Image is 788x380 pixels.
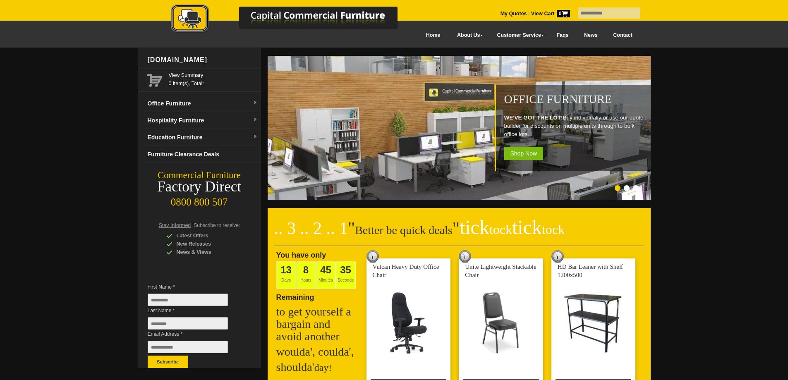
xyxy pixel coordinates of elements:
[169,71,258,79] a: View Summary
[504,93,647,105] h1: Office Furniture
[459,250,471,263] img: tick tock deal clock
[314,362,332,373] span: day!
[276,346,359,358] h2: woulda', coulda',
[529,11,570,17] a: View Cart0
[159,222,191,228] span: Stay Informed
[489,222,512,237] span: tock
[268,56,652,200] img: Office Furniture
[253,134,258,139] img: dropdown
[166,240,245,248] div: New Releases
[320,264,331,275] span: 45
[366,250,379,263] img: tick tock deal clock
[148,4,438,34] img: Capital Commercial Furniture Logo
[276,306,359,343] h2: to get yourself a bargain and avoid another
[296,261,316,289] span: Hours
[557,10,570,17] span: 0
[144,129,261,146] a: Education Furnituredropdown
[148,283,240,291] span: First Name *
[504,114,647,139] p: Buy individually or use our quote builder for discounts on multiple units through to bulk office ...
[274,219,348,238] span: .. 3 .. 2 .. 1
[253,100,258,105] img: dropdown
[148,4,438,37] a: Capital Commercial Furniture Logo
[268,195,652,201] a: Office Furniture WE'VE GOT THE LOT!Buy individually or use our quote builder for discounts on mul...
[274,221,644,246] h2: Better be quick deals
[166,248,245,256] div: News & Views
[448,26,488,45] a: About Us
[148,356,188,368] button: Subscribe
[148,330,240,338] span: Email Address *
[316,261,336,289] span: Minutes
[276,261,296,289] span: Days
[169,71,258,86] span: 0 item(s), Total:
[303,264,309,275] span: 8
[504,115,563,121] strong: WE'VE GOT THE LOT!
[605,26,640,45] a: Contact
[531,11,570,17] strong: View Cart
[460,216,565,238] span: tick tick
[148,317,228,330] input: Last Name *
[624,185,630,191] li: Page dot 2
[144,95,261,112] a: Office Furnituredropdown
[340,264,351,275] span: 35
[138,181,261,193] div: Factory Direct
[549,26,577,45] a: Faqs
[615,185,620,191] li: Page dot 1
[453,219,565,238] span: "
[276,290,314,301] span: Remaining
[488,26,548,45] a: Customer Service
[144,112,261,129] a: Hospitality Furnituredropdown
[148,341,228,353] input: Email Address *
[144,48,261,72] div: [DOMAIN_NAME]
[144,146,261,163] a: Furniture Clearance Deals
[138,170,261,181] div: Commercial Furniture
[148,294,228,306] input: First Name *
[336,261,356,289] span: Seconds
[253,117,258,122] img: dropdown
[276,251,326,259] span: You have only
[576,26,605,45] a: News
[504,147,544,160] span: Shop Now
[348,219,355,238] span: "
[633,185,639,191] li: Page dot 3
[542,222,565,237] span: tock
[276,361,359,374] h2: shoulda'
[280,264,292,275] span: 13
[501,11,527,17] a: My Quotes
[551,250,564,263] img: tick tock deal clock
[166,232,245,240] div: Latest Offers
[194,222,240,228] span: Subscribe to receive:
[148,306,240,315] span: Last Name *
[138,192,261,208] div: 0800 800 507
